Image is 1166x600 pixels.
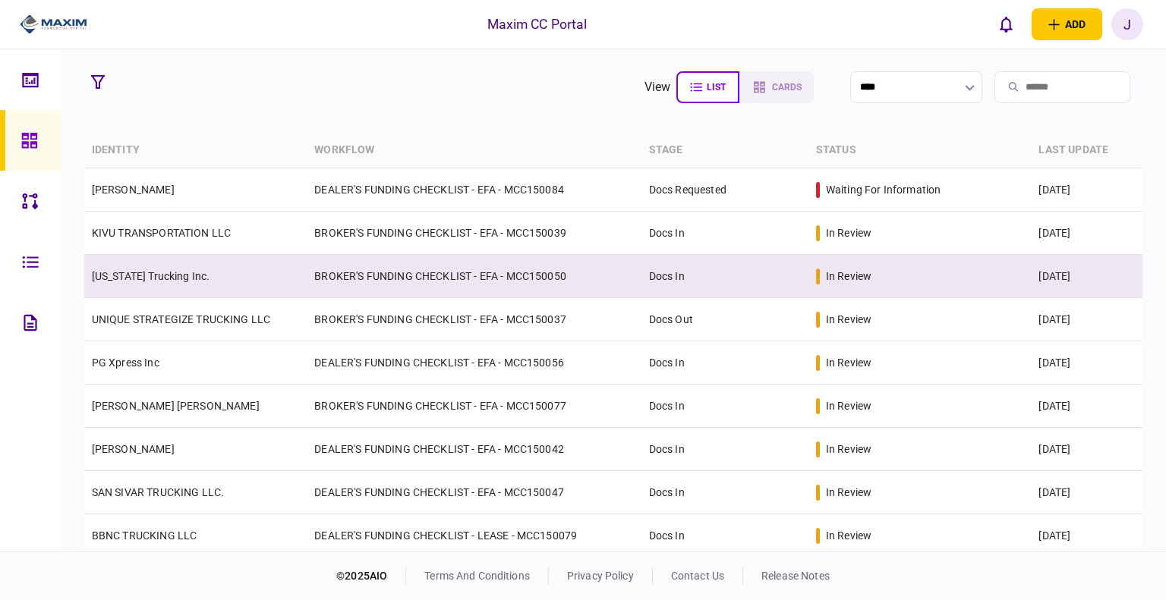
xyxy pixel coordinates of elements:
a: [PERSON_NAME] [PERSON_NAME] [92,400,260,412]
button: cards [739,71,814,103]
a: privacy policy [567,570,634,582]
td: Docs In [641,212,808,255]
div: waiting for information [826,182,941,197]
a: PG Xpress Inc [92,357,159,369]
td: DEALER'S FUNDING CHECKLIST - LEASE - MCC150079 [307,514,641,558]
a: UNIQUE STRATEGIZE TRUCKING LLC [92,313,271,325]
th: stage [641,133,808,168]
th: identity [84,133,307,168]
div: © 2025 AIO [336,568,406,584]
img: client company logo [20,13,87,36]
div: in review [826,269,871,284]
td: BROKER'S FUNDING CHECKLIST - EFA - MCC150037 [307,298,641,341]
td: Docs In [641,385,808,428]
td: Docs Requested [641,168,808,212]
button: list [676,71,739,103]
td: DEALER'S FUNDING CHECKLIST - EFA - MCC150047 [307,471,641,514]
td: [DATE] [1031,298,1142,341]
td: [DATE] [1031,428,1142,471]
td: [DATE] [1031,255,1142,298]
a: KIVU TRANSPORTATION LLC [92,227,231,239]
td: [DATE] [1031,212,1142,255]
div: in review [826,355,871,370]
div: in review [826,441,871,457]
div: Maxim CC Portal [487,14,588,34]
a: [US_STATE] Trucking Inc. [92,270,210,282]
td: [DATE] [1031,341,1142,385]
div: view [644,78,671,96]
td: [DATE] [1031,471,1142,514]
div: in review [826,312,871,327]
div: in review [826,225,871,240]
a: contact us [671,570,724,582]
th: workflow [307,133,641,168]
button: J [1111,8,1143,40]
td: DEALER'S FUNDING CHECKLIST - EFA - MCC150056 [307,341,641,385]
button: open notifications list [991,8,1023,40]
td: Docs In [641,514,808,558]
th: status [808,133,1032,168]
div: in review [826,485,871,500]
td: Docs In [641,255,808,298]
td: DEALER'S FUNDING CHECKLIST - EFA - MCC150084 [307,168,641,212]
td: BROKER'S FUNDING CHECKLIST - EFA - MCC150050 [307,255,641,298]
td: BROKER'S FUNDING CHECKLIST - EFA - MCC150077 [307,385,641,428]
span: cards [772,82,802,93]
td: Docs Out [641,298,808,341]
div: in review [826,528,871,543]
td: [DATE] [1031,385,1142,428]
td: [DATE] [1031,514,1142,558]
th: last update [1031,133,1142,168]
span: list [707,82,726,93]
a: [PERSON_NAME] [92,443,175,455]
a: BBNC TRUCKING LLC [92,529,197,542]
a: terms and conditions [424,570,530,582]
a: [PERSON_NAME] [92,184,175,196]
a: SAN SIVAR TRUCKING LLC. [92,486,224,498]
td: BROKER'S FUNDING CHECKLIST - EFA - MCC150039 [307,212,641,255]
button: open adding identity options [1032,8,1102,40]
div: in review [826,398,871,413]
td: DEALER'S FUNDING CHECKLIST - EFA - MCC150042 [307,428,641,471]
td: Docs In [641,341,808,385]
td: Docs In [641,471,808,514]
td: [DATE] [1031,168,1142,212]
td: Docs In [641,428,808,471]
a: release notes [761,570,830,582]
